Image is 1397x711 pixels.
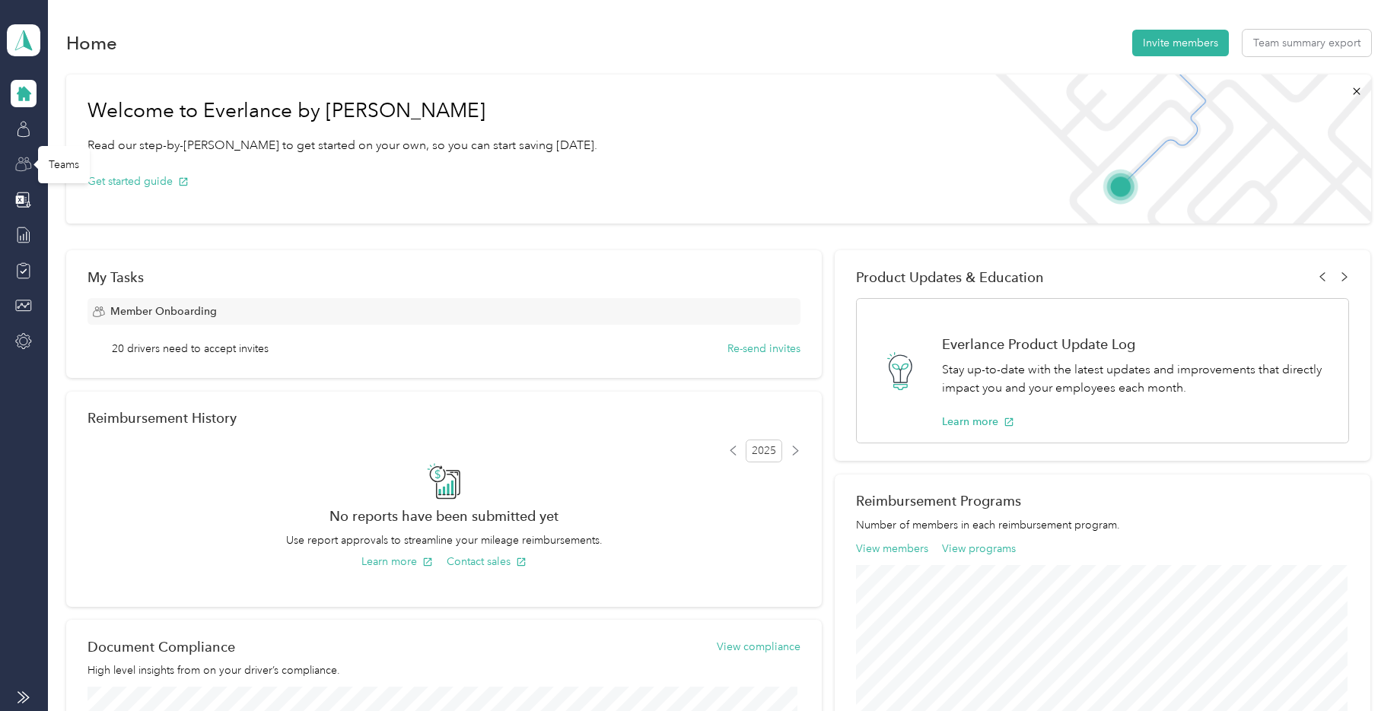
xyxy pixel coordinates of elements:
div: My Tasks [88,269,800,285]
button: View programs [942,541,1016,557]
button: View members [856,541,928,557]
button: Contact sales [447,554,527,570]
h1: Everlance Product Update Log [942,336,1332,352]
h1: Welcome to Everlance by [PERSON_NAME] [88,99,597,123]
span: 20 drivers need to accept invites [112,341,269,357]
button: Learn more [942,414,1014,430]
h2: Document Compliance [88,639,235,655]
img: Welcome to everlance [980,75,1370,224]
h2: No reports have been submitted yet [88,508,800,524]
span: Member Onboarding [110,303,217,319]
p: Number of members in each reimbursement program. [856,517,1349,533]
h2: Reimbursement Programs [856,493,1349,509]
button: Team summary export [1243,30,1371,56]
span: 2025 [746,440,782,462]
button: Learn more [361,554,433,570]
h1: Home [66,35,117,51]
p: Use report approvals to streamline your mileage reimbursements. [88,532,800,548]
button: Invite members [1132,30,1229,56]
p: Stay up-to-date with the latest updates and improvements that directly impact you and your employ... [942,360,1332,398]
iframe: Everlance-gr Chat Button Frame [1312,626,1397,711]
span: Product Updates & Education [856,269,1044,285]
button: View compliance [717,639,800,655]
button: Get started guide [88,173,189,189]
button: Re-send invites [727,341,800,357]
p: Read our step-by-[PERSON_NAME] to get started on your own, so you can start saving [DATE]. [88,136,597,155]
div: Teams [38,146,90,183]
h2: Reimbursement History [88,410,237,426]
p: High level insights from on your driver’s compliance. [88,662,800,678]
